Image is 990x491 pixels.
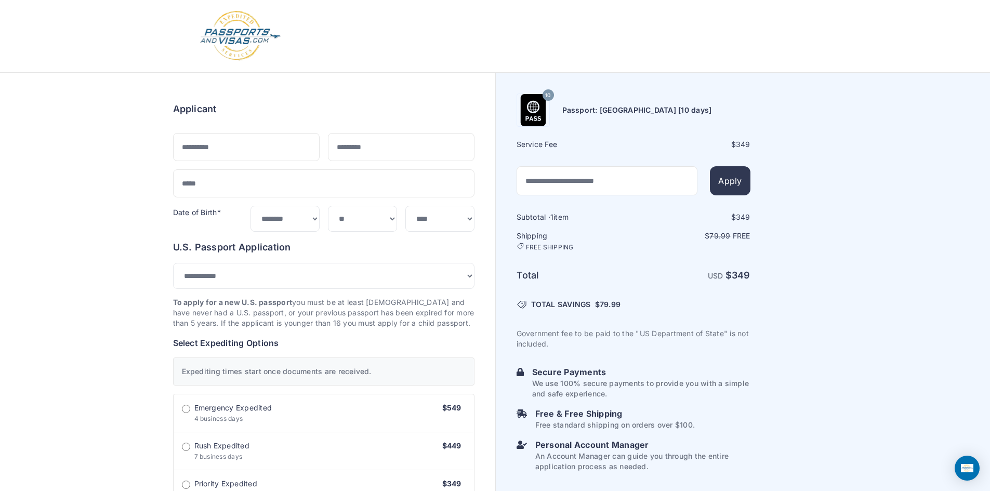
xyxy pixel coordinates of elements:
span: 7 business days [194,453,243,460]
h6: U.S. Passport Application [173,240,474,255]
img: Product Name [517,94,549,126]
span: Free [733,231,750,240]
h6: Total [517,268,632,283]
span: 10 [545,89,550,102]
p: you must be at least [DEMOGRAPHIC_DATA] and have never had a U.S. passport, or your previous pass... [173,297,474,328]
label: Date of Birth* [173,208,221,217]
strong: $ [725,270,750,281]
button: Apply [710,166,750,195]
h6: Passport: [GEOGRAPHIC_DATA] [10 days] [562,105,712,115]
span: 4 business days [194,415,243,422]
h6: Subtotal · item [517,212,632,222]
p: Free standard shipping on orders over $100. [535,420,695,430]
span: $ [595,299,621,310]
h6: Service Fee [517,139,632,150]
img: Logo [199,10,282,62]
strong: To apply for a new U.S. passport [173,298,293,307]
h6: Personal Account Manager [535,439,750,451]
span: $449 [442,441,461,450]
div: Open Intercom Messenger [955,456,980,481]
div: Expediting times start once documents are received. [173,357,474,386]
span: $349 [442,479,461,488]
span: Emergency Expedited [194,403,272,413]
span: FREE SHIPPING [526,243,574,251]
p: $ [635,231,750,241]
h6: Free & Free Shipping [535,407,695,420]
div: $ [635,212,750,222]
h6: Applicant [173,102,217,116]
span: Priority Expedited [194,479,257,489]
span: 349 [736,140,750,149]
h6: Secure Payments [532,366,750,378]
span: USD [708,271,723,280]
p: An Account Manager can guide you through the entire application process as needed. [535,451,750,472]
span: Rush Expedited [194,441,249,451]
span: 349 [736,213,750,221]
h6: Shipping [517,231,632,251]
div: $ [635,139,750,150]
p: Government fee to be paid to the "US Department of State" is not included. [517,328,750,349]
span: 1 [550,213,553,221]
span: TOTAL SAVINGS [531,299,591,310]
span: 79.99 [600,300,621,309]
h6: Select Expediting Options [173,337,474,349]
span: 79.99 [709,231,730,240]
span: 349 [732,270,750,281]
p: We use 100% secure payments to provide you with a simple and safe experience. [532,378,750,399]
span: $549 [442,403,461,412]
